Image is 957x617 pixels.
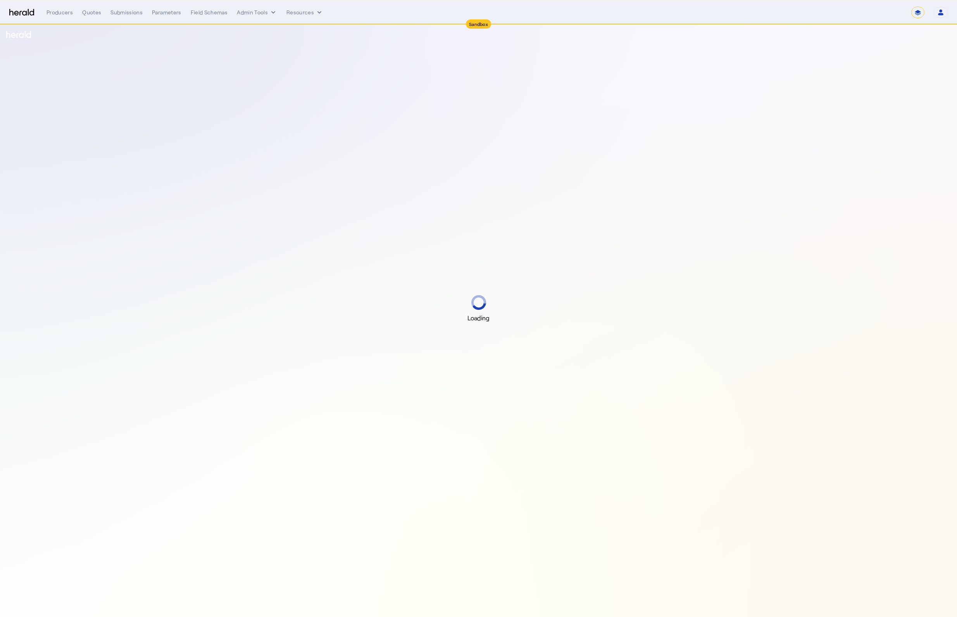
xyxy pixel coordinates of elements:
div: Quotes [82,9,101,16]
div: Submissions [110,9,143,16]
img: Herald Logo [9,9,34,16]
div: Parameters [152,9,181,16]
button: Resources dropdown menu [286,9,323,16]
button: internal dropdown menu [237,9,277,16]
div: Sandbox [466,19,491,29]
div: Producers [47,9,73,16]
div: Field Schemas [191,9,228,16]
